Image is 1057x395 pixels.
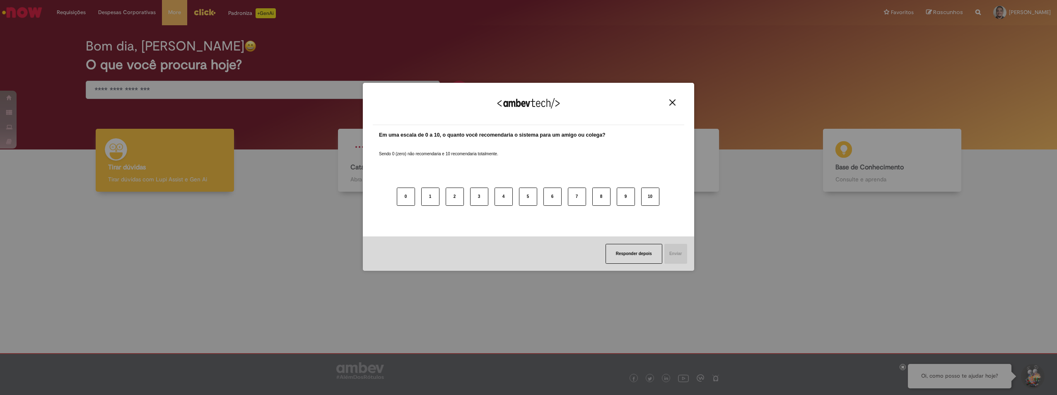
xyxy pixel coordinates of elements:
[519,188,537,206] button: 5
[568,188,586,206] button: 7
[497,98,560,108] img: Logo Ambevtech
[543,188,562,206] button: 6
[617,188,635,206] button: 9
[606,244,662,264] button: Responder depois
[470,188,488,206] button: 3
[397,188,415,206] button: 0
[641,188,659,206] button: 10
[379,141,498,157] label: Sendo 0 (zero) não recomendaria e 10 recomendaria totalmente.
[379,131,606,139] label: Em uma escala de 0 a 10, o quanto você recomendaria o sistema para um amigo ou colega?
[667,99,678,106] button: Close
[421,188,439,206] button: 1
[446,188,464,206] button: 2
[669,99,676,106] img: Close
[592,188,611,206] button: 8
[495,188,513,206] button: 4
